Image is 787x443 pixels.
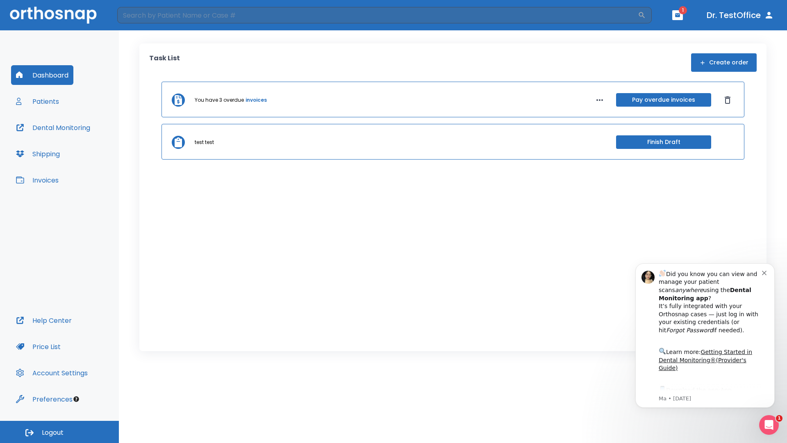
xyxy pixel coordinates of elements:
[149,53,180,72] p: Task List
[117,7,638,23] input: Search by Patient Name or Case #
[691,53,757,72] button: Create order
[73,395,80,403] div: Tooltip anchor
[246,96,267,104] a: invoices
[10,7,97,23] img: Orthosnap
[616,135,711,149] button: Finish Draft
[11,65,73,85] button: Dashboard
[721,94,734,107] button: Dismiss
[195,139,214,146] p: test test
[11,337,66,356] button: Price List
[679,6,687,14] span: 1
[623,253,787,439] iframe: Intercom notifications message
[616,93,711,107] button: Pay overdue invoices
[11,118,95,137] button: Dental Monitoring
[11,144,65,164] button: Shipping
[11,389,77,409] button: Preferences
[11,170,64,190] button: Invoices
[11,91,64,111] button: Patients
[11,311,77,330] button: Help Center
[776,415,782,422] span: 1
[11,363,93,383] button: Account Settings
[759,415,779,435] iframe: Intercom live chat
[703,8,777,23] button: Dr. TestOffice
[195,96,244,104] p: You have 3 overdue
[42,428,64,437] span: Logout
